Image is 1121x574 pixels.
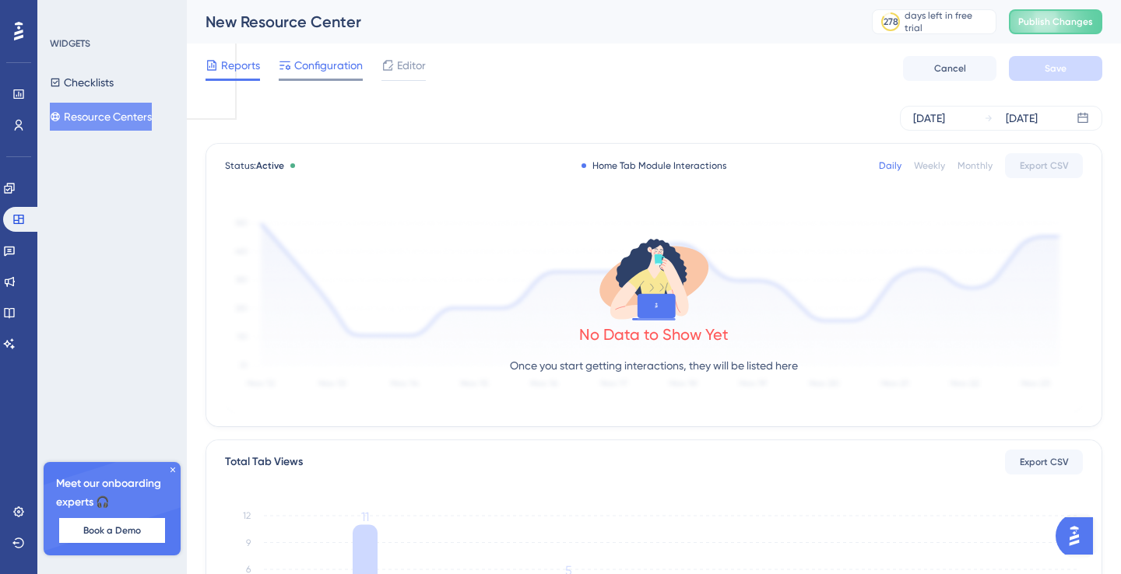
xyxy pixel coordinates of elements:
div: Monthly [958,159,993,172]
iframe: UserGuiding AI Assistant Launcher [1056,513,1102,559]
tspan: 12 [243,510,251,521]
button: Resource Centers [50,103,152,131]
button: Save [1009,56,1102,81]
button: Publish Changes [1009,9,1102,34]
span: Status: [225,159,284,172]
div: [DATE] [1006,109,1038,128]
div: days left in free trial [905,9,991,34]
span: Reports [221,56,260,75]
p: Once you start getting interactions, they will be listed here [510,356,798,375]
div: 278 [884,16,898,28]
div: No Data to Show Yet [579,324,729,345]
div: Home Tab Module Interactions [582,159,726,172]
span: Publish Changes [1018,16,1093,28]
button: Book a Demo [59,518,165,543]
span: Export CSV [1020,159,1069,172]
div: Total Tab Views [225,453,303,471]
tspan: 9 [246,537,251,548]
div: Daily [879,159,901,172]
span: Editor [397,56,426,75]
span: Meet our onboarding experts 🎧 [56,474,168,512]
span: Cancel [934,62,966,75]
button: Export CSV [1005,153,1083,178]
span: Configuration [294,56,363,75]
span: Book a Demo [83,524,141,537]
button: Checklists [50,68,114,96]
button: Export CSV [1005,450,1083,474]
span: Save [1045,62,1067,75]
div: WIDGETS [50,37,90,50]
div: New Resource Center [206,11,833,33]
span: Export CSV [1020,456,1069,468]
div: [DATE] [913,109,945,128]
span: Active [256,160,284,171]
div: Weekly [914,159,945,172]
tspan: 11 [361,509,369,524]
button: Cancel [903,56,996,81]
